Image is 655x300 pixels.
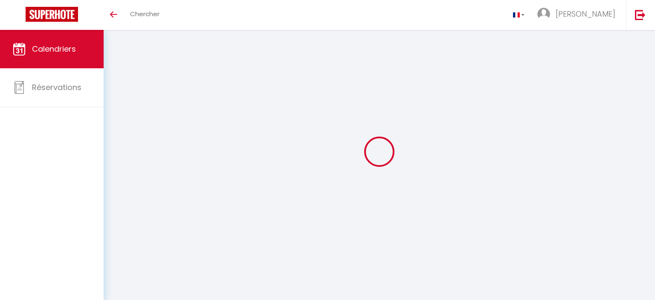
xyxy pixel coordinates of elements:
span: Chercher [130,9,159,18]
img: logout [635,9,646,20]
img: Super Booking [26,7,78,22]
span: Calendriers [32,44,76,54]
img: ... [537,8,550,20]
span: [PERSON_NAME] [556,9,615,19]
span: Réservations [32,82,81,93]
